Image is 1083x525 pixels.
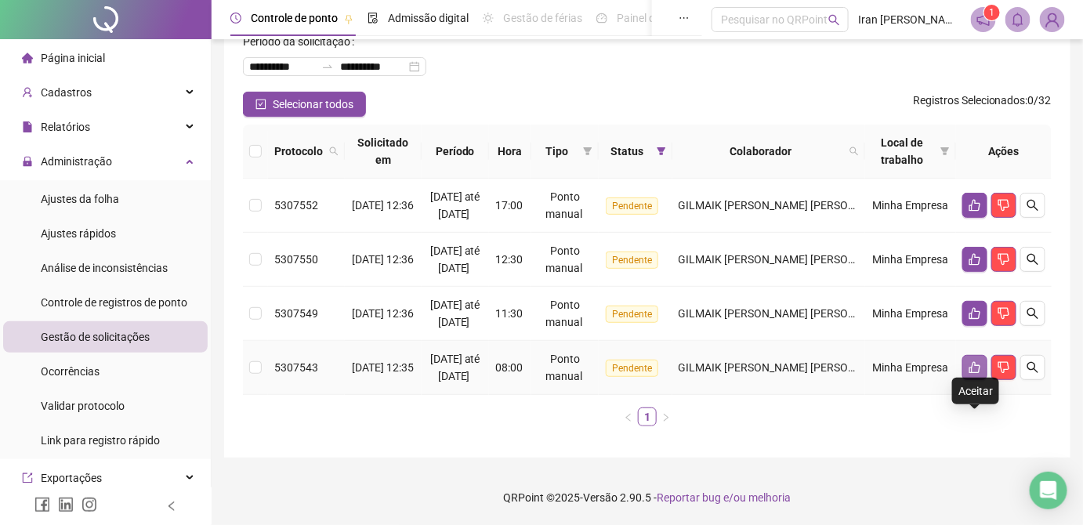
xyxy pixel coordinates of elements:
[998,253,1010,266] span: dislike
[430,299,480,328] span: [DATE] até [DATE]
[619,407,638,426] li: Página anterior
[273,96,353,113] span: Selecionar todos
[41,331,150,343] span: Gestão de solicitações
[937,131,953,172] span: filter
[952,378,999,404] div: Aceitar
[22,472,33,483] span: export
[969,361,981,374] span: like
[321,60,334,73] span: swap-right
[657,147,666,156] span: filter
[329,147,339,156] span: search
[483,13,494,24] span: sun
[41,121,90,133] span: Relatórios
[352,199,414,212] span: [DATE] 12:36
[913,94,1026,107] span: Registros Selecionados
[430,353,480,382] span: [DATE] até [DATE]
[368,13,379,24] span: file-done
[639,408,656,425] a: 1
[940,147,950,156] span: filter
[243,92,366,117] button: Selecionar todos
[584,491,618,504] span: Versão
[274,307,318,320] span: 5307549
[679,143,843,160] span: Colaborador
[962,143,1045,160] div: Ações
[679,13,690,24] span: ellipsis
[34,497,50,512] span: facebook
[545,190,582,220] span: Ponto manual
[489,125,531,179] th: Hora
[503,12,582,24] span: Gestão de férias
[657,407,676,426] li: Próxima página
[345,125,422,179] th: Solicitado em
[41,227,116,240] span: Ajustes rápidos
[998,199,1010,212] span: dislike
[274,253,318,266] span: 5307550
[41,400,125,412] span: Validar protocolo
[846,139,862,163] span: search
[976,13,991,27] span: notification
[654,139,669,163] span: filter
[617,12,678,24] span: Painel do DP
[41,52,105,64] span: Página inicial
[865,341,956,395] td: Minha Empresa
[274,143,323,160] span: Protocolo
[326,139,342,163] span: search
[41,193,119,205] span: Ajustes da folha
[969,307,981,320] span: like
[41,365,100,378] span: Ocorrências
[58,497,74,512] span: linkedin
[596,13,607,24] span: dashboard
[1027,253,1039,266] span: search
[606,360,658,377] span: Pendente
[605,143,650,160] span: Status
[1030,472,1067,509] div: Open Intercom Messenger
[251,12,338,24] span: Controle de ponto
[619,407,638,426] button: left
[166,501,177,512] span: left
[657,491,791,504] span: Reportar bug e/ou melhoria
[41,434,160,447] span: Link para registro rápido
[1027,307,1039,320] span: search
[989,7,994,18] span: 1
[865,287,956,341] td: Minha Empresa
[41,472,102,484] span: Exportações
[624,413,633,422] span: left
[828,14,840,26] span: search
[430,244,480,274] span: [DATE] até [DATE]
[22,156,33,167] span: lock
[321,60,334,73] span: to
[998,307,1010,320] span: dislike
[495,253,523,266] span: 12:30
[913,92,1052,117] span: : 0 / 32
[545,353,582,382] span: Ponto manual
[661,413,671,422] span: right
[865,233,956,287] td: Minha Empresa
[606,252,658,269] span: Pendente
[1011,13,1025,27] span: bell
[969,253,981,266] span: like
[865,179,956,233] td: Minha Empresa
[22,121,33,132] span: file
[679,199,895,212] span: GILMAIK [PERSON_NAME] [PERSON_NAME]
[255,99,266,110] span: check-square
[998,361,1010,374] span: dislike
[969,199,981,212] span: like
[1027,199,1039,212] span: search
[545,299,582,328] span: Ponto manual
[679,361,895,374] span: GILMAIK [PERSON_NAME] [PERSON_NAME]
[230,13,241,24] span: clock-circle
[538,143,577,160] span: Tipo
[22,52,33,63] span: home
[41,296,187,309] span: Controle de registros de ponto
[679,253,895,266] span: GILMAIK [PERSON_NAME] [PERSON_NAME]
[344,14,353,24] span: pushpin
[871,134,934,168] span: Local de trabalho
[430,190,480,220] span: [DATE] até [DATE]
[495,199,523,212] span: 17:00
[545,244,582,274] span: Ponto manual
[580,139,596,163] span: filter
[274,361,318,374] span: 5307543
[22,87,33,98] span: user-add
[352,361,414,374] span: [DATE] 12:35
[638,407,657,426] li: 1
